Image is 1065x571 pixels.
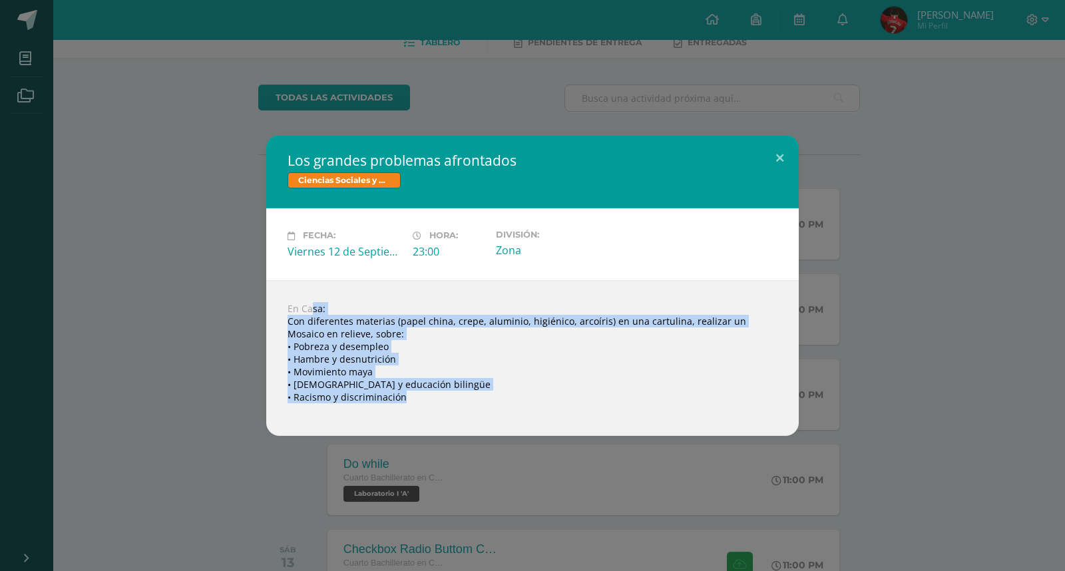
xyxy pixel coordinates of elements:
[288,172,401,188] span: Ciencias Sociales y Formación Ciudadana
[303,231,335,241] span: Fecha:
[429,231,458,241] span: Hora:
[413,244,485,259] div: 23:00
[761,135,799,180] button: Close (Esc)
[288,151,777,170] h2: Los grandes problemas afrontados
[288,244,402,259] div: Viernes 12 de Septiembre
[496,230,610,240] label: División:
[266,280,799,436] div: En Casa: Con diferentes materias (papel china, crepe, aluminio, higiénico, arcoíris) en una cartu...
[496,243,610,258] div: Zona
